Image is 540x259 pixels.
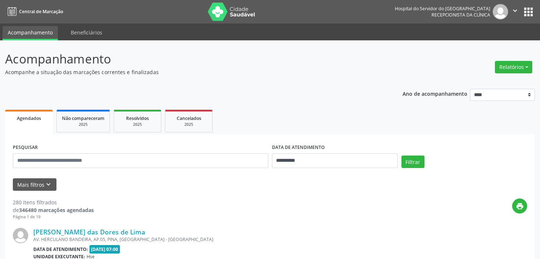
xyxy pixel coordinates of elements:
span: Central de Marcação [19,8,63,15]
label: PESQUISAR [13,142,38,153]
label: DATA DE ATENDIMENTO [272,142,325,153]
p: Ano de acompanhamento [403,89,467,98]
div: 2025 [170,122,207,127]
div: Página 1 de 19 [13,214,94,220]
span: Não compareceram [62,115,104,121]
img: img [13,228,28,243]
button: Filtrar [401,156,425,168]
div: 280 itens filtrados [13,198,94,206]
b: Data de atendimento: [33,246,88,252]
p: Acompanhe a situação das marcações correntes e finalizadas [5,68,376,76]
div: 2025 [62,122,104,127]
div: Hospital do Servidor do [GEOGRAPHIC_DATA] [395,6,490,12]
div: 2025 [119,122,156,127]
strong: 346480 marcações agendadas [19,207,94,214]
i: print [516,202,524,210]
a: Beneficiários [66,26,107,39]
button: print [512,198,527,214]
p: Acompanhamento [5,50,376,68]
div: de [13,206,94,214]
button: Relatórios [495,61,532,73]
a: Central de Marcação [5,6,63,18]
div: AV. HERCULANO BANDEIRA, AP.05, PINA, [GEOGRAPHIC_DATA] - [GEOGRAPHIC_DATA] [33,236,417,242]
button: Mais filtroskeyboard_arrow_down [13,178,56,191]
a: Acompanhamento [3,26,58,40]
button:  [508,4,522,19]
i: keyboard_arrow_down [44,180,52,189]
span: Cancelados [177,115,201,121]
img: img [493,4,508,19]
i:  [511,7,519,15]
span: [DATE] 07:00 [89,245,120,253]
span: Resolvidos [126,115,149,121]
a: [PERSON_NAME] das Dores de Lima [33,228,145,236]
span: Agendados [17,115,41,121]
span: Recepcionista da clínica [431,12,490,18]
button: apps [522,6,535,18]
